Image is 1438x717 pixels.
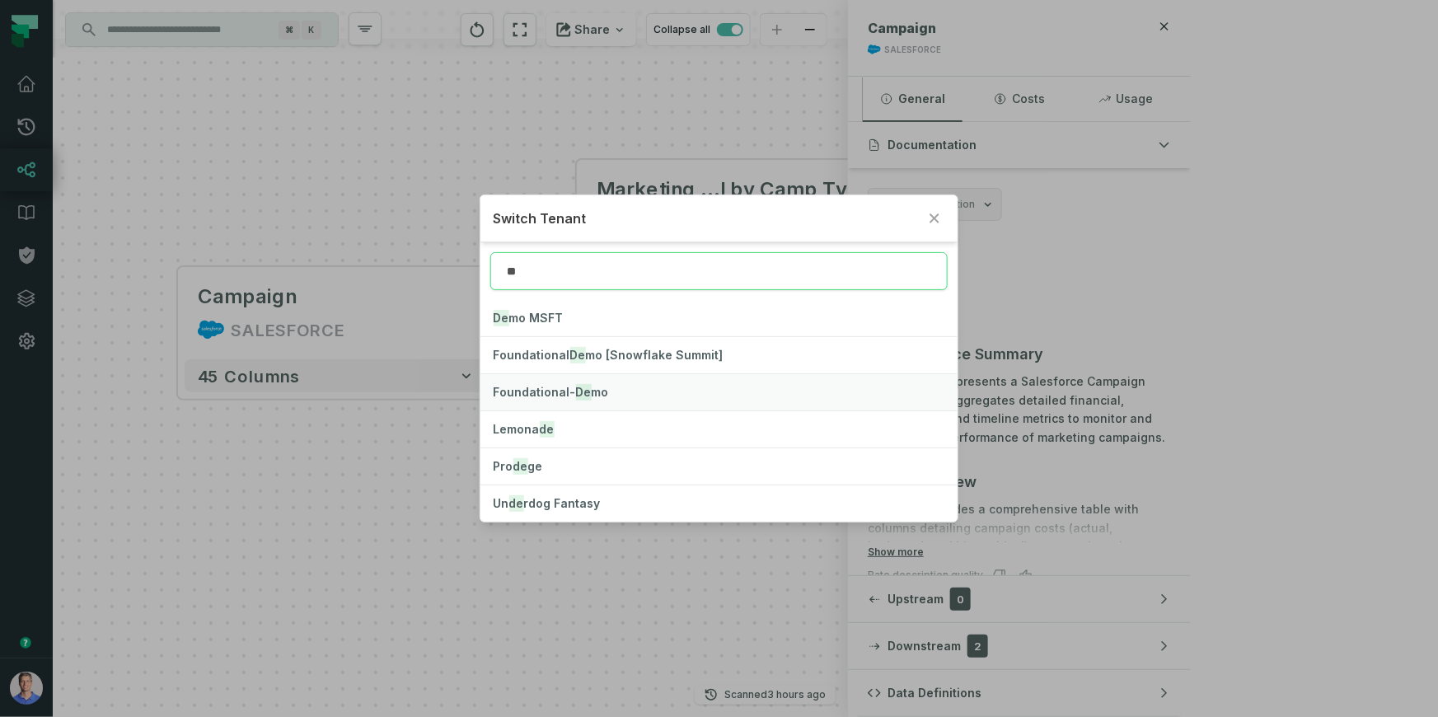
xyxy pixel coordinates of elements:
[494,311,564,325] span: mo MSFT
[480,337,958,373] button: FoundationalDemo [Snowflake Summit]
[494,348,724,362] span: Foundational mo [Snowflake Summit]
[480,300,958,336] button: Demo MSFT
[513,458,528,475] mark: de
[480,448,958,485] button: Prodege
[509,495,524,512] mark: de
[494,422,555,436] span: Lemona
[570,347,586,363] mark: De
[494,496,601,510] span: Un rdog Fantasy
[480,485,958,522] button: Underdog Fantasy
[494,209,919,228] h2: Switch Tenant
[494,310,509,326] mark: De
[480,374,958,410] button: Foundational-Demo
[480,411,958,448] button: Lemonade
[494,459,543,473] span: Pro ge
[576,384,592,401] mark: De
[494,385,609,399] span: Foundational- mo
[925,209,944,228] button: Close
[540,421,555,438] mark: de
